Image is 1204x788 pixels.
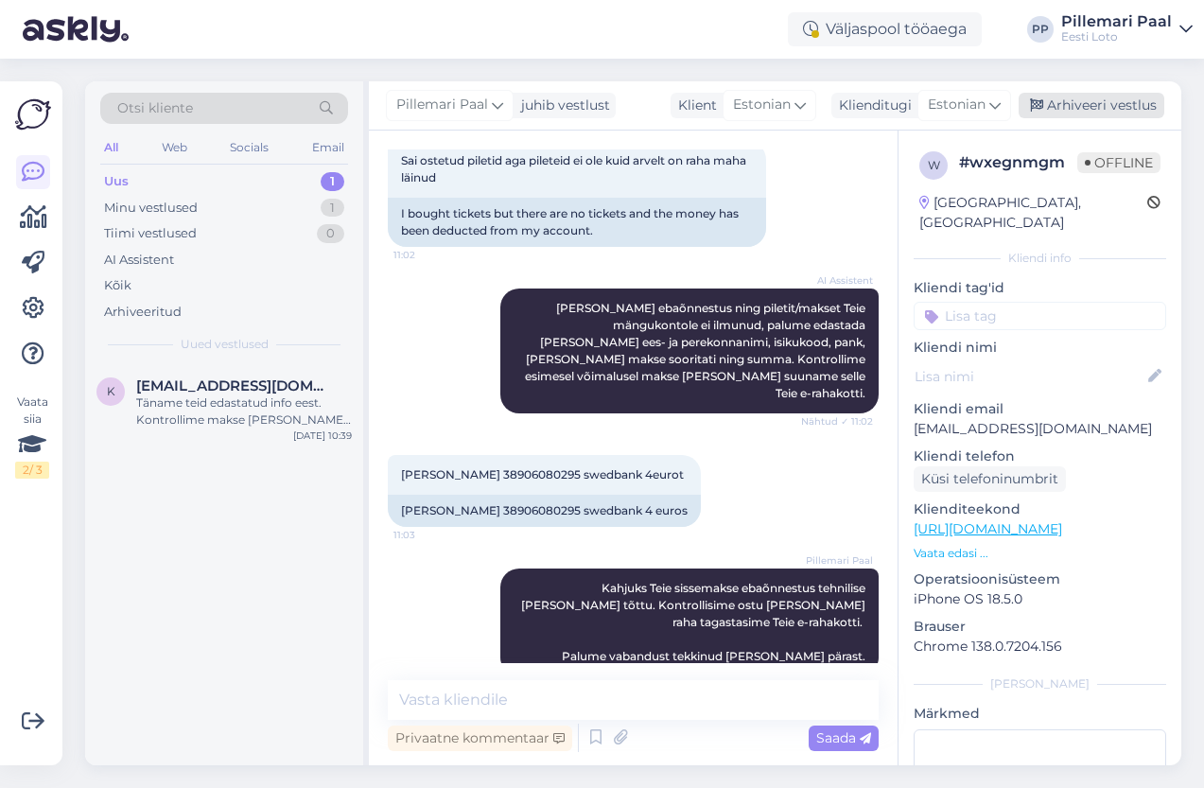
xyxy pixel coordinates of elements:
p: Kliendi telefon [914,447,1166,466]
p: Kliendi email [914,399,1166,419]
input: Lisa tag [914,302,1166,330]
div: Web [158,135,191,160]
div: Kõik [104,276,131,295]
div: Klient [671,96,717,115]
div: AI Assistent [104,251,174,270]
div: All [100,135,122,160]
p: iPhone OS 18.5.0 [914,589,1166,609]
div: [PERSON_NAME] [914,675,1166,692]
span: Otsi kliente [117,98,193,118]
div: Klienditugi [831,96,912,115]
span: Estonian [928,95,986,115]
p: Brauser [914,617,1166,637]
img: Askly Logo [15,96,51,132]
div: # wxegnmgm [959,151,1077,174]
span: 11:03 [393,528,464,542]
div: Täname teid edastatud info eest. Kontrollime makse [PERSON_NAME] suuname selle Teie e-rahakotti e... [136,394,352,429]
div: Privaatne kommentaar [388,726,572,751]
span: Pillemari Paal [802,553,873,568]
div: 1 [321,172,344,191]
a: Pillemari PaalEesti Loto [1061,14,1193,44]
div: [PERSON_NAME] 38906080295 swedbank 4 euros [388,495,701,527]
span: kaspar.v3r3vs00@gmail.com [136,377,333,394]
div: [GEOGRAPHIC_DATA], [GEOGRAPHIC_DATA] [919,193,1147,233]
div: Minu vestlused [104,199,198,218]
span: [PERSON_NAME] 38906080295 swedbank 4eurot [401,467,684,482]
input: Lisa nimi [915,366,1144,387]
p: Kliendi nimi [914,338,1166,358]
div: Email [308,135,348,160]
span: Nähtud ✓ 11:02 [801,414,873,429]
a: [URL][DOMAIN_NAME] [914,520,1062,537]
div: 2 / 3 [15,462,49,479]
div: Uus [104,172,129,191]
span: 11:02 [393,248,464,262]
div: Väljaspool tööaega [788,12,982,46]
div: Vaata siia [15,394,49,479]
div: juhib vestlust [514,96,610,115]
div: Eesti Loto [1061,29,1172,44]
div: PP [1027,16,1054,43]
p: Kliendi tag'id [914,278,1166,298]
span: Uued vestlused [181,336,269,353]
div: Pillemari Paal [1061,14,1172,29]
div: Kliendi info [914,250,1166,267]
div: [DATE] 10:39 [293,429,352,443]
span: k [107,384,115,398]
div: I bought tickets but there are no tickets and the money has been deducted from my account. [388,198,766,247]
span: Pillemari Paal [396,95,488,115]
p: Operatsioonisüsteem [914,569,1166,589]
div: Socials [226,135,272,160]
p: Märkmed [914,704,1166,724]
div: 0 [317,224,344,243]
span: Saada [816,729,871,746]
span: [PERSON_NAME] ebaõnnestus ning piletit/makset Teie mängukontole ei ilmunud, palume edastada [PERS... [525,301,868,400]
p: Chrome 138.0.7204.156 [914,637,1166,657]
div: 1 [321,199,344,218]
span: AI Assistent [802,273,873,288]
span: Offline [1077,152,1160,173]
div: Tiimi vestlused [104,224,197,243]
span: Sai ostetud piletid aga pileteid ei ole kuid arvelt on raha maha läinud [401,153,749,184]
div: Arhiveeri vestlus [1019,93,1164,118]
div: Küsi telefoninumbrit [914,466,1066,492]
p: Klienditeekond [914,499,1166,519]
span: w [928,158,940,172]
p: [EMAIL_ADDRESS][DOMAIN_NAME] [914,419,1166,439]
span: Estonian [733,95,791,115]
span: Kahjuks Teie sissemakse ebaõnnestus tehnilise [PERSON_NAME] tõttu. Kontrollisime ostu [PERSON_NAM... [521,581,868,663]
p: Vaata edasi ... [914,545,1166,562]
div: Arhiveeritud [104,303,182,322]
